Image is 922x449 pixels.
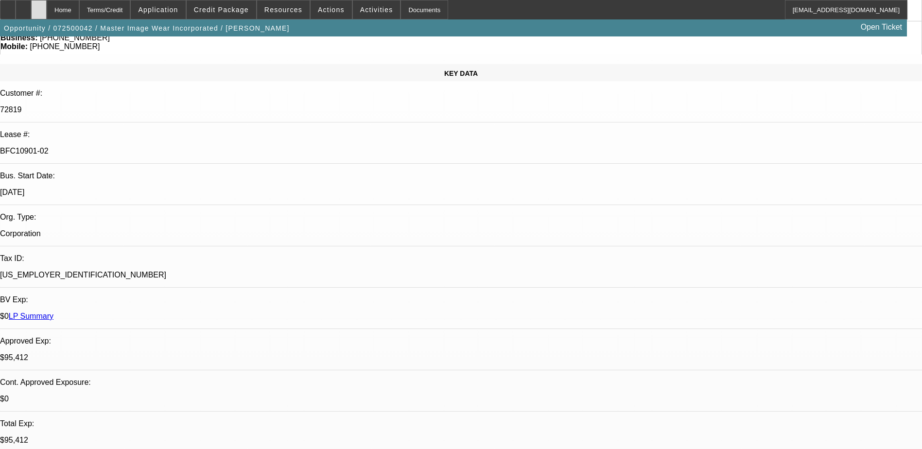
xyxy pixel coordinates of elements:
a: LP Summary [9,312,53,320]
span: [PHONE_NUMBER] [30,42,100,51]
button: Activities [353,0,400,19]
span: Opportunity / 072500042 / Master Image Wear Incorporated / [PERSON_NAME] [4,24,290,32]
span: Credit Package [194,6,249,14]
span: Activities [360,6,393,14]
span: Resources [264,6,302,14]
span: Application [138,6,178,14]
button: Credit Package [187,0,256,19]
button: Application [131,0,185,19]
button: Actions [311,0,352,19]
span: KEY DATA [444,69,478,77]
span: Actions [318,6,345,14]
a: Open Ticket [857,19,906,35]
button: Resources [257,0,310,19]
strong: Mobile: [0,42,28,51]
